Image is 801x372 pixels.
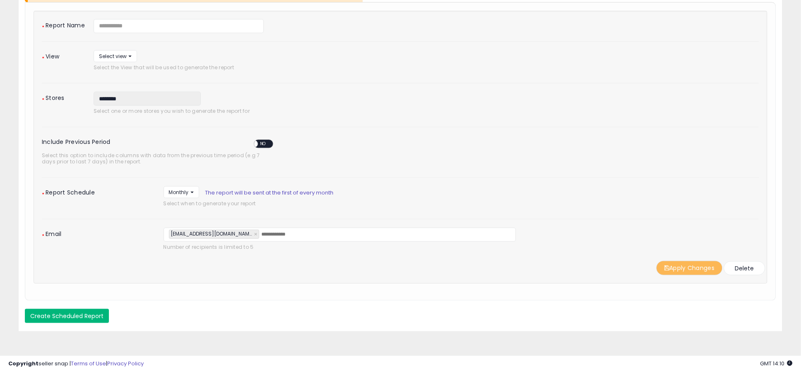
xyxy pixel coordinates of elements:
button: Create Scheduled Report [25,309,109,323]
span: The report will be sent at the first of every month [199,186,696,197]
span: ★ [42,97,44,101]
label: Email [36,228,157,236]
span: Select view [99,53,127,60]
span: Select the View that will be used to generate the report [94,64,507,71]
label: Stores [36,92,87,100]
a: Terms of Use [71,360,106,367]
a: × [254,230,259,238]
span: 2025-09-7 14:10 GMT [760,360,793,367]
div: seller snap | | [8,360,144,368]
label: Report Schedule [36,186,157,195]
label: Include Previous Period [42,136,281,150]
strong: Copyright [8,360,39,367]
span: Monthly [169,189,189,196]
span: ★ [42,233,44,237]
button: Select view [94,50,137,62]
span: Number of recipients is limited to 5 [164,244,516,250]
a: Privacy Policy [107,360,144,367]
span: Select this option to include columns with data from the previous time period (e.g 7 days prior t... [42,152,273,165]
span: ★ [42,56,44,59]
span: ★ [42,192,44,195]
span: NO [258,140,270,147]
span: Select one or more stores you wish to generate the report for [94,108,440,114]
span: [EMAIL_ADDRESS][DOMAIN_NAME] [169,230,252,237]
button: Delete [724,261,765,275]
label: Report Name [36,19,87,28]
span: Select when to generate your report [164,200,759,207]
span: ★ [42,24,44,28]
label: View [36,50,87,59]
button: Apply Changes [656,261,723,275]
button: Monthly [164,186,199,198]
